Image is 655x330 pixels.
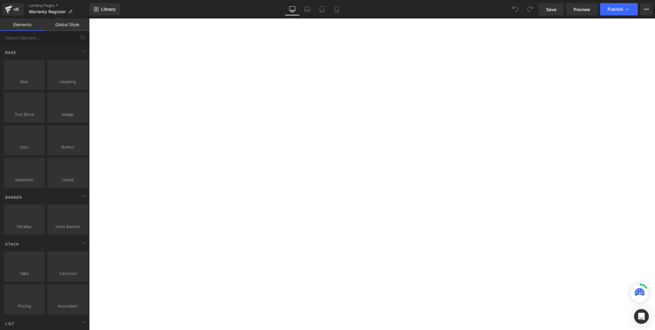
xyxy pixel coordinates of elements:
[49,303,86,309] span: Accordion
[5,241,20,247] span: Stack
[5,321,15,327] span: List
[509,3,521,15] button: Undo
[49,270,86,277] span: Carousel
[12,5,20,13] div: v6
[6,177,43,183] span: Separator
[566,3,598,15] a: Preview
[49,223,86,230] span: Hero Banner
[29,9,66,14] span: Warranty Register
[49,111,86,118] span: Image
[5,50,17,55] span: Base
[600,3,638,15] button: Publish
[6,223,43,230] span: Parallax
[608,7,623,12] span: Publish
[634,309,649,324] div: Open Intercom Messenger
[524,3,536,15] button: Redo
[49,144,86,150] span: Button
[29,3,89,8] a: Landing Pages
[45,18,89,31] a: Global Style
[6,303,43,309] span: Pricing
[49,79,86,85] span: Heading
[574,6,590,13] span: Preview
[546,6,556,13] span: Save
[6,111,43,118] span: Text Block
[6,270,43,277] span: Tabs
[89,3,120,15] a: New Library
[49,177,86,183] span: Liquid
[329,3,344,15] a: Mobile
[101,6,116,12] span: Library
[5,194,23,200] span: Banner
[2,3,24,15] a: v6
[300,3,315,15] a: Laptop
[6,79,43,85] span: Row
[315,3,329,15] a: Tablet
[6,144,43,150] span: Icon
[640,3,653,15] button: More
[285,3,300,15] a: Desktop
